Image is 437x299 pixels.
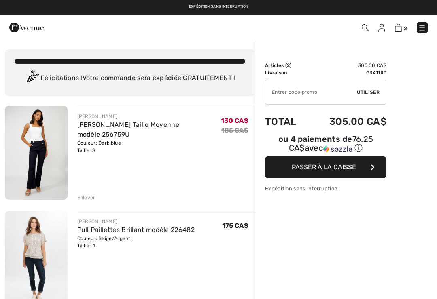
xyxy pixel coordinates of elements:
input: Code promo [265,80,357,104]
span: 130 CA$ [221,117,248,124]
td: Livraison [265,69,308,76]
div: ou 4 paiements de76.25 CA$avecSezzle Cliquez pour en savoir plus sur Sezzle [265,135,386,156]
div: Couleur: Dark blue Taille: S [77,139,221,154]
img: Panier d'achat [395,24,402,32]
a: 1ère Avenue [9,23,44,31]
img: Menu [418,24,426,32]
div: ou 4 paiements de avec [265,135,386,154]
img: Recherche [362,24,369,31]
span: Passer à la caisse [292,163,356,171]
a: 2 [395,23,407,32]
div: Félicitations ! Votre commande sera expédiée GRATUITEMENT ! [15,70,245,86]
a: [PERSON_NAME] Taille Moyenne modèle 256759U [77,121,179,138]
img: 1ère Avenue [9,19,44,36]
span: 175 CA$ [222,222,248,230]
img: Congratulation2.svg [24,70,40,86]
td: 305.00 CA$ [308,108,386,135]
span: 76.25 CA$ [289,134,373,153]
td: Total [265,108,308,135]
td: Articles ( ) [265,62,308,69]
img: Sezzle [323,145,352,153]
span: 2 [404,25,407,32]
a: Pull Paillettes Brillant modèle 226482 [77,226,195,234]
td: Gratuit [308,69,386,76]
span: 2 [287,63,290,68]
div: Enlever [77,194,95,201]
button: Passer à la caisse [265,156,386,178]
div: Couleur: Beige/Argent Taille: 4 [77,235,195,249]
div: [PERSON_NAME] [77,113,221,120]
td: 305.00 CA$ [308,62,386,69]
img: Mes infos [378,24,385,32]
div: [PERSON_NAME] [77,218,195,225]
s: 185 CA$ [221,126,248,134]
div: Expédition sans interruption [265,185,386,192]
span: Utiliser [357,88,380,96]
img: Jean Évasé Taille Moyenne modèle 256759U [5,106,68,200]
